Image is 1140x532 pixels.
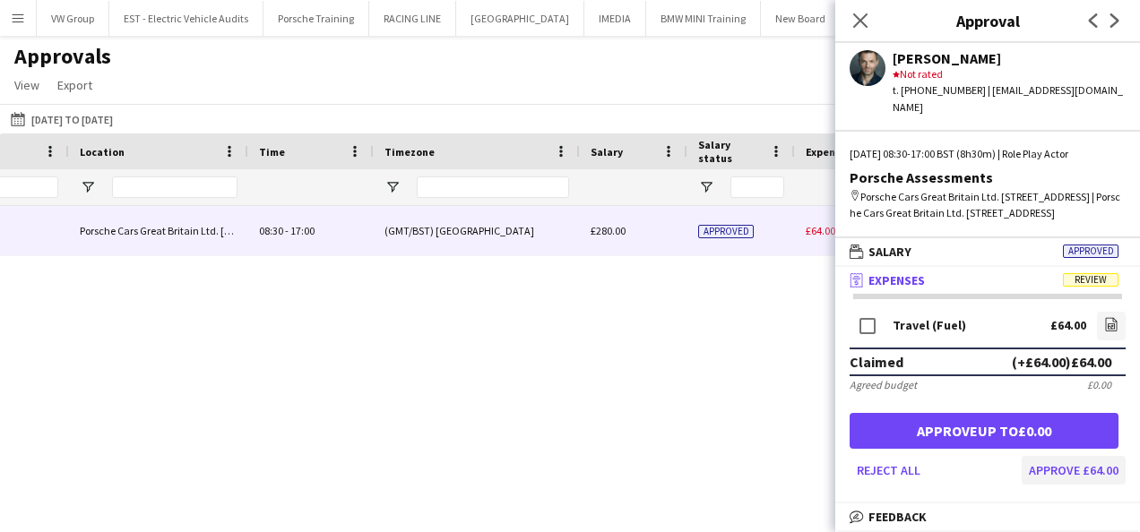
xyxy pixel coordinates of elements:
button: RACING LINE [369,1,456,36]
div: Porsche Cars Great Britain Ltd. [STREET_ADDRESS] [69,206,248,255]
button: Open Filter Menu [80,179,96,195]
span: 17:00 [290,224,315,237]
button: EST - Electric Vehicle Audits [109,1,263,36]
span: Approved [698,225,754,238]
h3: Approval [835,9,1140,32]
span: Review [1063,273,1118,287]
button: Open Filter Menu [384,179,401,195]
input: Timezone Filter Input [417,176,569,198]
button: VW Group [37,1,109,36]
span: Time [259,145,285,159]
span: Salary [591,145,623,159]
span: Timezone [384,145,435,159]
mat-expansion-panel-header: Feedback [835,503,1140,530]
button: [GEOGRAPHIC_DATA] [456,1,584,36]
div: (+£64.00) £64.00 [1012,353,1111,371]
button: Approveup to£0.00 [850,413,1118,449]
input: Salary status Filter Input [730,176,784,198]
div: Claimed [850,353,903,371]
span: £280.00 [591,224,626,237]
input: Location Filter Input [112,176,237,198]
div: [DATE] 08:30-17:00 BST (8h30m) | Role Play Actor [850,146,1126,162]
div: Agreed budget [850,378,917,391]
mat-expansion-panel-header: SalaryApproved [835,238,1140,265]
button: New Board [761,1,841,36]
div: Porsche Assessments [850,169,1126,185]
div: Porsche Cars Great Britain Ltd. [STREET_ADDRESS] | Porsche Cars Great Britain Ltd. [STREET_ADDRESS] [850,189,1126,221]
button: Approve £64.00 [1022,456,1126,485]
button: Open Filter Menu [698,179,714,195]
span: Expenses [868,272,925,288]
span: Location [80,145,125,159]
div: Not rated [893,66,1126,82]
div: t. [PHONE_NUMBER] | [EMAIL_ADDRESS][DOMAIN_NAME] [893,82,1126,115]
div: £64.00 [1050,319,1086,332]
button: IMEDIA [584,1,646,36]
span: Expenses [806,145,852,159]
span: Feedback [868,509,927,525]
a: View [7,73,47,97]
mat-expansion-panel-header: ExpensesReview [835,267,1140,294]
button: [DATE] to [DATE] [7,108,117,130]
button: Reject all [850,456,928,485]
div: (GMT/BST) [GEOGRAPHIC_DATA] [374,206,580,255]
a: Export [50,73,99,97]
span: Salary [868,244,911,260]
div: Travel (Fuel) [893,319,966,332]
span: 08:30 [259,224,283,237]
div: £0.00 [1087,378,1111,391]
span: Salary status [698,138,763,165]
span: Export [57,77,92,93]
span: - [285,224,289,237]
span: Approved [1063,245,1118,258]
button: Porsche Training [263,1,369,36]
span: £64.00 [806,224,835,237]
button: BMW MINI Training [646,1,761,36]
div: [PERSON_NAME] [893,50,1126,66]
span: View [14,77,39,93]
